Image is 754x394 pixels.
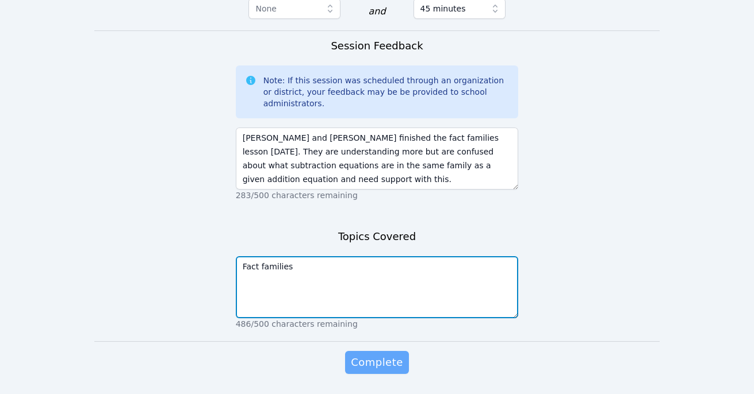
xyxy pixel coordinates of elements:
p: 486/500 characters remaining [236,318,519,330]
p: 283/500 characters remaining [236,190,519,201]
span: 45 minutes [420,2,466,16]
div: Note: If this session was scheduled through an organization or district, your feedback may be be ... [263,75,510,109]
h3: Topics Covered [338,229,416,245]
button: Complete [345,351,408,374]
textarea: [PERSON_NAME] and [PERSON_NAME] finished the fact families lesson [DATE]. They are understanding ... [236,128,519,190]
textarea: Fact families [236,256,519,318]
span: Complete [351,354,403,370]
div: and [368,5,385,18]
span: None [255,4,277,13]
h3: Session Feedback [331,38,423,54]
